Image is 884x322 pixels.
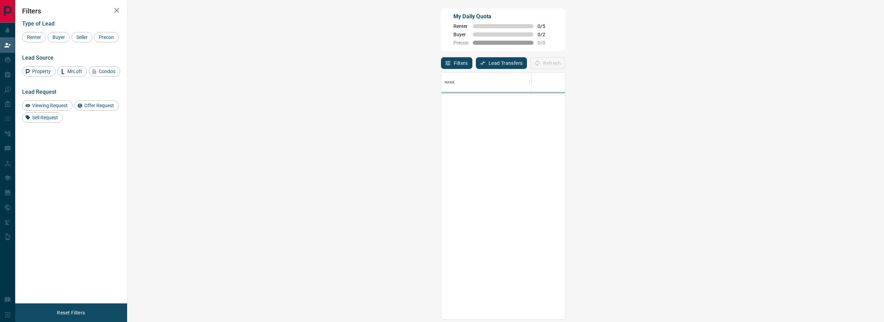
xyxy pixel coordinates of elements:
[48,32,70,42] div: Buyer
[22,89,56,95] span: Lead Request
[74,34,90,40] span: Seller
[453,32,469,37] span: Buyer
[25,34,44,40] span: Renter
[538,32,553,37] span: 0 / 2
[441,57,472,69] button: Filters
[57,66,87,77] div: MrLoft
[22,7,120,15] h2: Filters
[22,20,55,27] span: Type of Lead
[22,100,73,111] div: Viewing Request
[52,307,89,319] button: Reset Filters
[96,69,118,74] span: Condos
[445,73,455,92] div: Name
[441,73,529,92] div: Name
[476,57,527,69] button: Lead Transfers
[50,34,67,40] span: Buyer
[30,115,60,120] span: Sell Request
[22,66,56,77] div: Property
[94,32,119,42] div: Precon
[538,23,553,29] span: 0 / 5
[22,112,63,123] div: Sell Request
[538,40,553,46] span: 0 / 0
[453,12,553,21] p: My Daily Quota
[74,100,119,111] div: Offer Request
[30,103,70,108] span: Viewing Request
[82,103,116,108] span: Offer Request
[453,23,469,29] span: Renter
[22,54,54,61] span: Lead Source
[22,32,46,42] div: Renter
[89,66,120,77] div: Condos
[96,34,116,40] span: Precon
[71,32,93,42] div: Seller
[30,69,53,74] span: Property
[65,69,85,74] span: MrLoft
[453,40,469,46] span: Precon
